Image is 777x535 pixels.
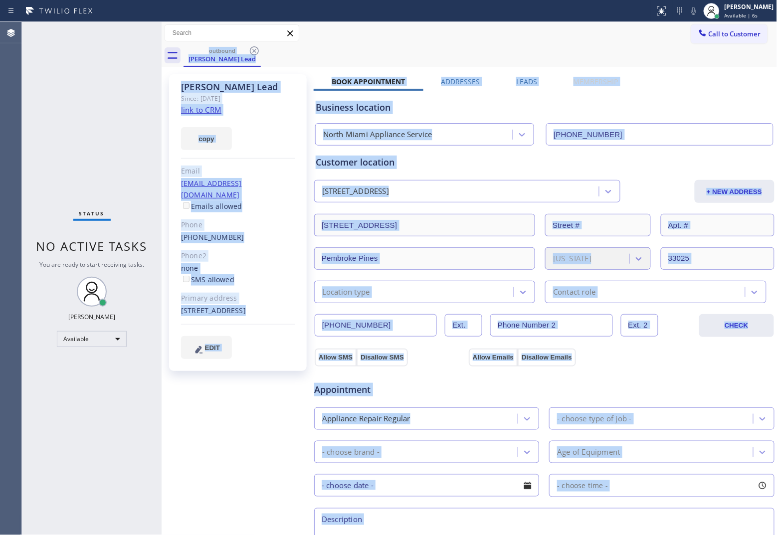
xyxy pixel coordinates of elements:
div: North Miami Appliance Service [323,129,432,141]
span: You are ready to start receiving tasks. [39,260,144,269]
div: Phone [181,219,295,231]
div: Derek Lead [185,44,260,66]
div: [PERSON_NAME] [68,313,115,321]
label: Emails allowed [181,201,242,211]
input: SMS allowed [183,276,190,282]
input: ZIP [661,247,775,270]
input: Apt. # [661,214,775,236]
input: Phone Number [546,123,773,146]
div: Since: [DATE] [181,93,295,104]
button: Allow Emails [469,349,518,366]
button: CHECK [699,314,774,337]
label: Leads [516,77,537,86]
div: [PERSON_NAME] Lead [185,54,260,63]
label: Addresses [441,77,480,86]
span: Available | 6s [725,12,758,19]
a: link to CRM [181,105,221,115]
div: Email [181,166,295,177]
div: Available [57,331,127,347]
span: EDIT [205,344,220,352]
label: Membership [574,77,618,86]
a: [EMAIL_ADDRESS][DOMAIN_NAME] [181,178,242,199]
input: Phone Number [315,314,437,337]
div: Location type [322,286,370,298]
button: Call to Customer [691,24,768,43]
div: Primary address [181,293,295,304]
span: - choose time - [557,481,608,490]
button: EDIT [181,336,232,359]
label: SMS allowed [181,275,234,284]
button: copy [181,127,232,150]
div: [PERSON_NAME] [725,2,774,11]
div: [STREET_ADDRESS] [322,186,389,197]
div: Contact role [553,286,595,298]
button: Mute [687,4,701,18]
button: + NEW ADDRESS [695,180,775,203]
input: Search [165,25,299,41]
div: [STREET_ADDRESS] [181,305,295,317]
a: [PHONE_NUMBER] [181,232,244,242]
span: Appointment [314,383,466,396]
span: No active tasks [36,238,148,254]
div: Age of Equipment [557,446,620,458]
div: Appliance Repair Regular [322,413,410,424]
button: Disallow SMS [357,349,408,366]
input: City [314,247,535,270]
div: Phone2 [181,250,295,262]
input: Emails allowed [183,202,190,209]
span: Call to Customer [709,29,761,38]
input: - choose date - [314,474,539,497]
input: Ext. 2 [621,314,658,337]
span: Status [79,210,105,217]
input: Street # [545,214,651,236]
div: [PERSON_NAME] Lead [181,81,295,93]
button: Disallow Emails [518,349,576,366]
button: Allow SMS [315,349,357,366]
label: Book Appointment [332,77,405,86]
div: Business location [316,101,773,114]
input: Phone Number 2 [490,314,612,337]
div: outbound [185,47,260,54]
div: none [181,263,295,286]
div: Customer location [316,156,773,169]
div: - choose brand - [322,446,380,458]
input: Address [314,214,535,236]
input: Ext. [445,314,482,337]
div: - choose type of job - [557,413,631,424]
